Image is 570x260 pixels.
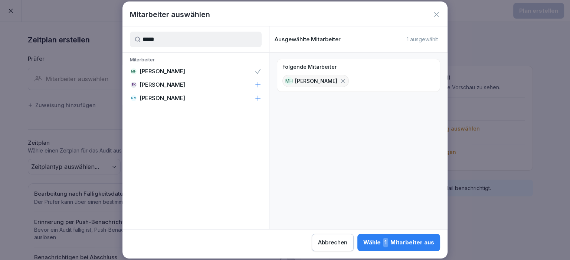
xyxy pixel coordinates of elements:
[275,36,341,43] p: Ausgewählte Mitarbeiter
[318,238,347,247] div: Abbrechen
[140,68,185,75] p: [PERSON_NAME]
[131,82,137,88] div: EK
[122,57,269,65] p: Mitarbeiter
[282,64,337,70] p: Folgende Mitarbeiter
[140,94,185,102] p: [PERSON_NAME]
[131,95,137,101] div: NM
[285,77,293,85] div: MH
[383,238,388,247] span: 1
[407,36,438,43] p: 1 ausgewählt
[130,9,210,20] h1: Mitarbeiter auswählen
[295,77,337,85] p: [PERSON_NAME]
[131,68,137,74] div: MH
[140,81,185,89] p: [PERSON_NAME]
[312,234,354,251] button: Abbrechen
[357,234,440,251] button: Wähle1Mitarbeiter aus
[363,238,434,247] div: Wähle Mitarbeiter aus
